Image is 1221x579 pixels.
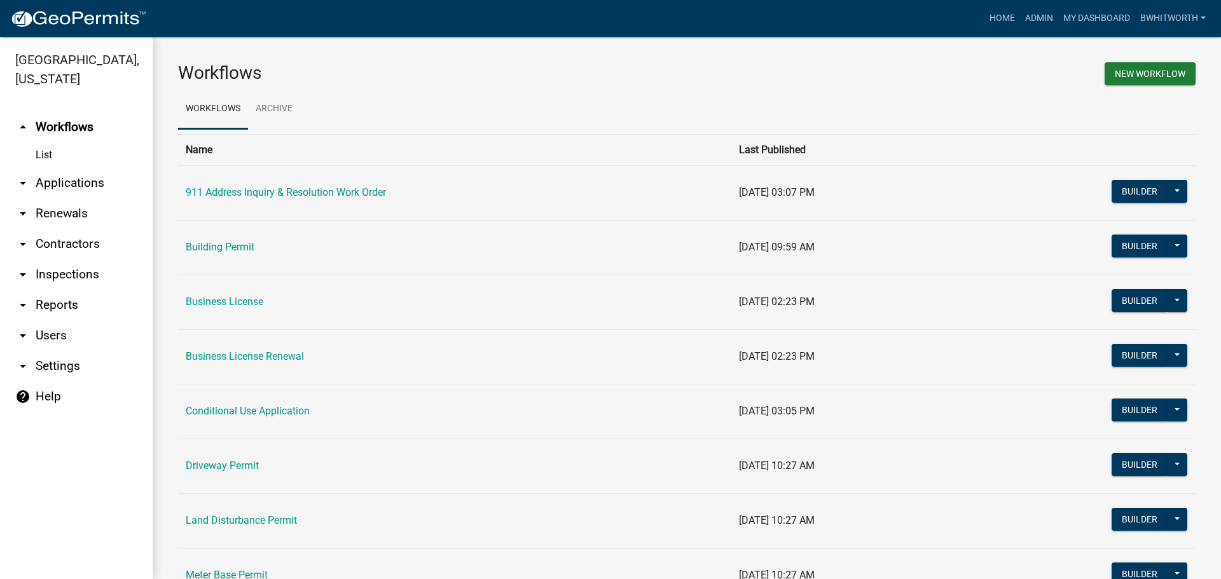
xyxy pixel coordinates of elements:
th: Name [178,134,731,165]
a: Land Disturbance Permit [186,514,297,526]
button: Builder [1112,453,1168,476]
span: [DATE] 10:27 AM [739,460,815,472]
button: New Workflow [1105,62,1196,85]
button: Builder [1112,508,1168,531]
i: arrow_drop_down [15,206,31,221]
a: Archive [248,89,300,130]
i: arrow_drop_down [15,358,31,374]
i: arrow_drop_down [15,297,31,313]
button: Builder [1112,235,1168,257]
a: Building Permit [186,241,254,253]
i: arrow_drop_down [15,236,31,252]
a: Home [984,6,1020,31]
i: arrow_drop_down [15,328,31,343]
h3: Workflows [178,62,677,84]
a: Workflows [178,89,248,130]
a: Business License Renewal [186,350,304,362]
a: Driveway Permit [186,460,259,472]
button: Builder [1112,398,1168,421]
span: [DATE] 02:23 PM [739,296,815,308]
button: Builder [1112,289,1168,312]
a: Business License [186,296,263,308]
a: Conditional Use Application [186,405,310,417]
span: [DATE] 03:07 PM [739,186,815,198]
button: Builder [1112,180,1168,203]
th: Last Published [731,134,962,165]
a: Admin [1020,6,1058,31]
a: 911 Address Inquiry & Resolution Work Order [186,186,386,198]
span: [DATE] 10:27 AM [739,514,815,526]
a: BWhitworth [1135,6,1211,31]
i: help [15,389,31,404]
i: arrow_drop_down [15,175,31,191]
i: arrow_drop_up [15,119,31,135]
span: [DATE] 03:05 PM [739,405,815,417]
span: [DATE] 09:59 AM [739,241,815,253]
button: Builder [1112,344,1168,367]
i: arrow_drop_down [15,267,31,282]
span: [DATE] 02:23 PM [739,350,815,362]
a: My Dashboard [1058,6,1135,31]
